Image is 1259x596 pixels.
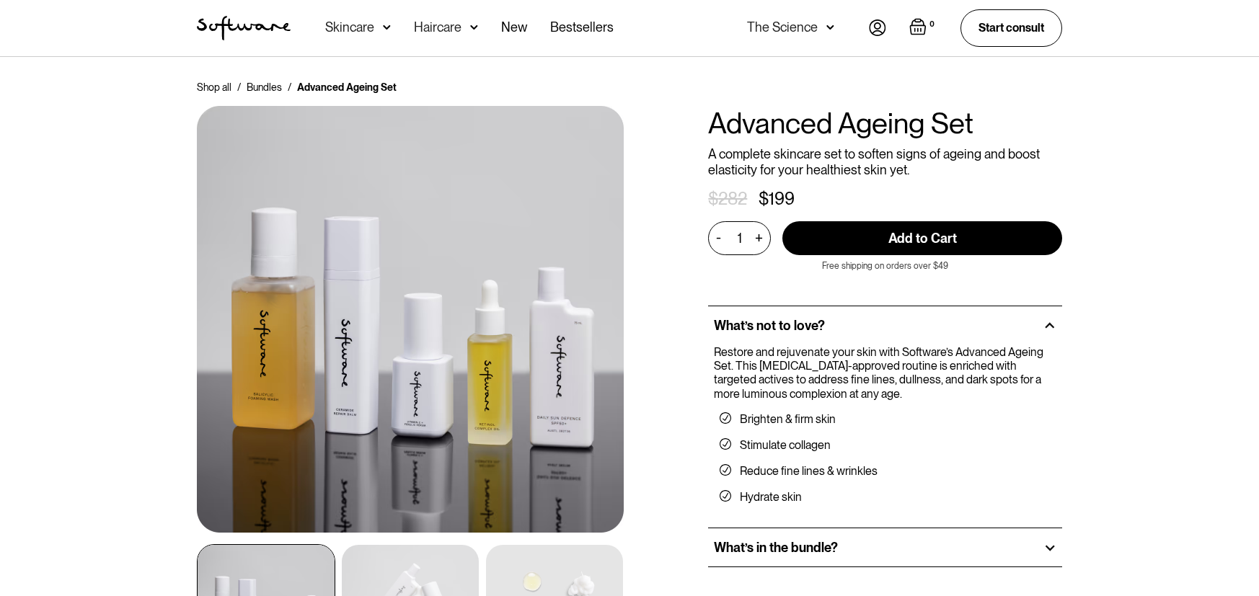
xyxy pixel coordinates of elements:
[822,261,948,271] p: Free shipping on orders over $49
[247,80,282,94] a: Bundles
[414,20,461,35] div: Haircare
[325,20,374,35] div: Skincare
[708,189,718,210] div: $
[708,146,1062,177] p: A complete skincare set to soften signs of ageing and boost elasticity for your healthiest skin yet.
[197,16,291,40] a: home
[720,438,1051,453] li: Stimulate collagen
[470,20,478,35] img: arrow down
[383,20,391,35] img: arrow down
[716,230,725,246] div: -
[927,18,937,31] div: 0
[714,345,1051,401] p: Restore and rejuvenate your skin with Software’s Advanced Ageing Set. This [MEDICAL_DATA]-approve...
[714,318,825,334] h2: What’s not to love?
[747,20,818,35] div: The Science
[759,189,769,210] div: $
[714,540,838,556] h2: What’s in the bundle?
[751,230,767,246] div: +
[720,490,1051,504] li: Hydrate skin
[909,18,937,38] a: Open cart
[720,412,1051,427] li: Brighten & firm skin
[720,464,1051,479] li: Reduce fine lines & wrinkles
[769,189,795,210] div: 199
[297,80,397,94] div: Advanced Ageing Set
[960,9,1062,46] a: Start consult
[708,106,1062,141] h1: Advanced Ageing Set
[826,20,834,35] img: arrow down
[197,16,291,40] img: Software Logo
[782,221,1062,255] input: Add to Cart
[237,80,241,94] div: /
[288,80,291,94] div: /
[718,189,747,210] div: 282
[197,80,231,94] a: Shop all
